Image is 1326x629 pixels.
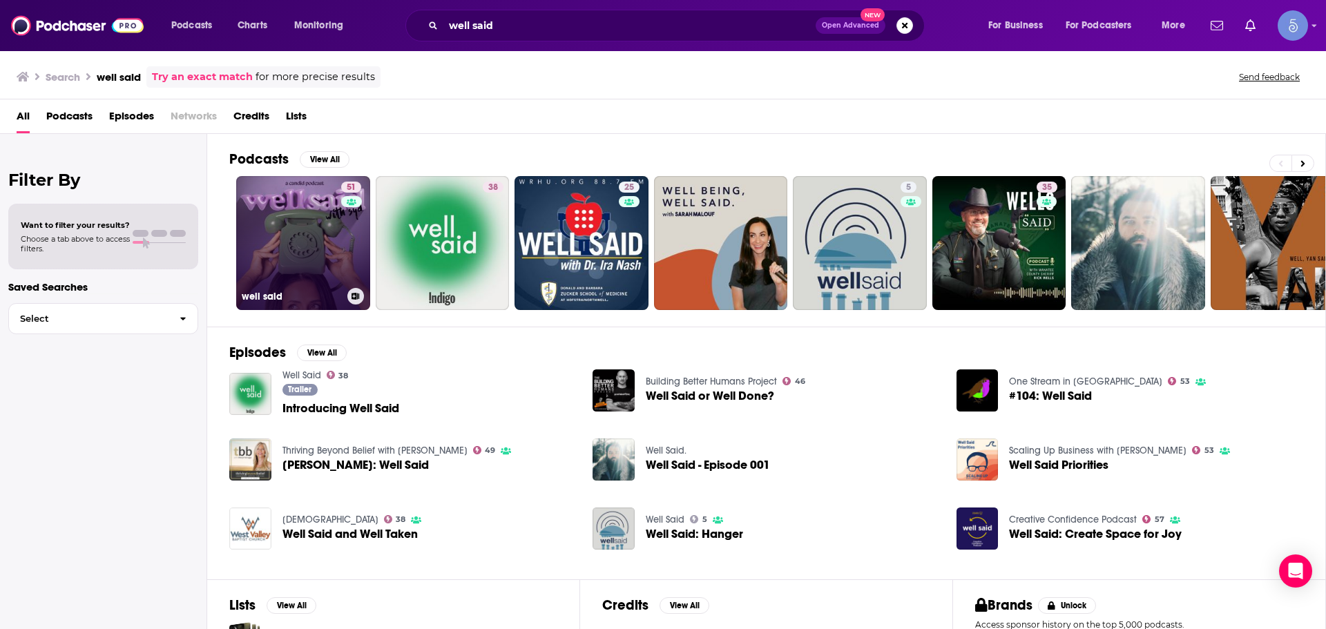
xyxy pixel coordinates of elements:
span: Want to filter your results? [21,220,130,230]
a: Well Said and Well Taken [229,507,271,550]
a: 46 [782,377,805,385]
input: Search podcasts, credits, & more... [443,14,816,37]
span: 38 [396,516,405,523]
a: Well Said - Episode 001 [646,459,770,471]
span: 5 [702,516,707,523]
a: Podcasts [46,105,93,133]
a: Well Said: Hanger [646,528,743,540]
span: 38 [338,373,348,379]
a: 38 [384,515,406,523]
span: Open Advanced [822,22,879,29]
a: #104: Well Said [1009,390,1092,402]
a: Well Said: Create Space for Joy [1009,528,1182,540]
button: Send feedback [1235,71,1304,83]
a: Well Said. [646,445,686,456]
img: Sarah Molitor: Well Said [229,438,271,481]
h2: Podcasts [229,151,289,168]
span: Select [9,314,169,323]
button: open menu [979,14,1060,37]
a: West Valley Baptist Church [282,514,378,525]
button: Open AdvancedNew [816,17,885,34]
a: Charts [229,14,276,37]
a: 5 [793,176,927,310]
a: 51well said [236,176,370,310]
a: Credits [233,105,269,133]
a: 49 [473,446,496,454]
a: 53 [1192,446,1214,454]
img: Well Said or Well Done? [593,369,635,412]
a: 25 [619,182,640,193]
h2: Episodes [229,344,286,361]
img: Well Said - Episode 001 [593,438,635,481]
button: open menu [1152,14,1202,37]
h3: well said [97,70,141,84]
a: Thriving Beyond Belief with Cheryl Scruggs [282,445,468,456]
h3: Search [46,70,80,84]
div: Open Intercom Messenger [1279,554,1312,588]
a: Scaling Up Business with Bill Gallagher [1009,445,1186,456]
a: Well Said or Well Done? [646,390,774,402]
button: open menu [162,14,230,37]
a: Episodes [109,105,154,133]
a: CreditsView All [602,597,709,614]
div: Search podcasts, credits, & more... [419,10,938,41]
a: Sarah Molitor: Well Said [282,459,429,471]
button: open menu [285,14,361,37]
span: 49 [485,447,495,454]
img: Well Said Priorities [957,438,999,481]
a: Introducing Well Said [282,403,399,414]
img: Well Said: Hanger [593,507,635,550]
span: [PERSON_NAME]: Well Said [282,459,429,471]
img: Introducing Well Said [229,373,271,415]
span: 53 [1180,378,1190,385]
button: View All [300,151,349,168]
img: #104: Well Said [957,369,999,412]
span: Podcasts [171,16,212,35]
a: ListsView All [229,597,316,614]
a: Well Said and Well Taken [282,528,418,540]
a: 57 [1142,515,1164,523]
a: EpisodesView All [229,344,347,361]
button: Unlock [1038,597,1097,614]
img: Well Said: Create Space for Joy [957,507,999,550]
a: 38 [327,371,349,379]
span: More [1162,16,1185,35]
span: For Podcasters [1066,16,1132,35]
a: Well Said Priorities [1009,459,1108,471]
a: Creative Confidence Podcast [1009,514,1137,525]
h3: well said [242,291,342,302]
a: Well Said [646,514,684,525]
span: For Business [988,16,1043,35]
span: Logged in as Spiral5-G1 [1278,10,1308,41]
p: Saved Searches [8,280,198,293]
span: 38 [488,181,498,195]
a: 5 [690,515,707,523]
span: 46 [795,378,805,385]
a: 35 [932,176,1066,310]
h2: Lists [229,597,256,614]
a: 51 [341,182,361,193]
span: for more precise results [256,69,375,85]
img: Podchaser - Follow, Share and Rate Podcasts [11,12,144,39]
span: 53 [1204,447,1214,454]
a: 35 [1037,182,1057,193]
span: Networks [171,105,217,133]
button: Select [8,303,198,334]
a: Show notifications dropdown [1240,14,1261,37]
a: Lists [286,105,307,133]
